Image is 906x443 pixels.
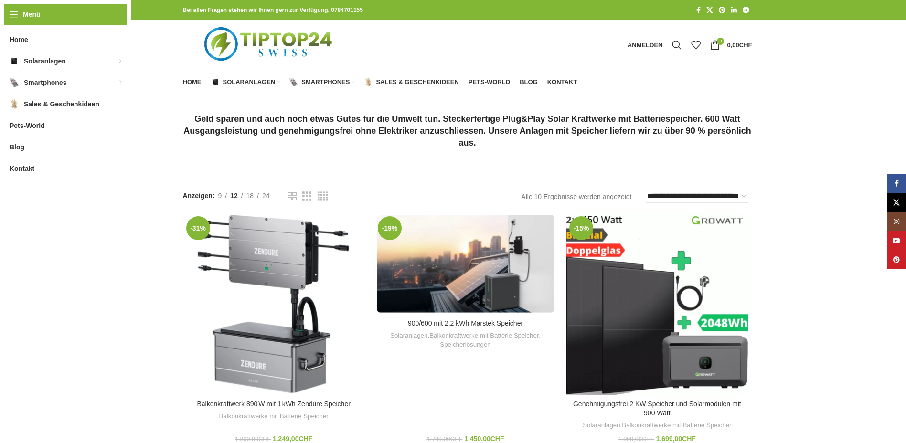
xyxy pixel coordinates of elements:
span: 24 [262,192,270,200]
span: CHF [642,436,654,443]
a: X Social Link [703,4,716,17]
a: Telegram Social Link [740,4,752,17]
a: Rasteransicht 2 [288,190,297,202]
a: Pinterest Social Link [887,250,906,269]
img: Solaranlagen [211,78,220,86]
a: 9 [214,190,225,201]
p: Alle 10 Ergebnisse werden angezeigt [521,191,631,202]
bdi: 1.799,00 [426,436,462,443]
span: Kontakt [547,78,577,86]
span: Anmelden [628,42,663,48]
a: Balkonkraftwerk 890 W mit 1 kWh Zendure Speicher [197,400,350,408]
span: Pets-World [10,117,45,134]
strong: Geld sparen und auch noch etwas Gutes für die Umwelt tun. Steckerfertige Plug&Play Solar Kraftwer... [183,114,751,148]
a: Sales & Geschenkideen [364,73,458,92]
span: Sales & Geschenkideen [24,95,99,113]
div: , [571,421,743,430]
span: Sales & Geschenkideen [376,78,458,86]
a: Solaranlagen [211,73,280,92]
span: Smartphones [24,74,66,91]
a: Speicherlösungen [440,340,490,349]
a: Pets-World [469,73,510,92]
bdi: 1.249,00 [273,435,312,443]
span: CHF [450,436,462,443]
a: Instagram Social Link [887,212,906,231]
a: Suche [667,35,686,54]
img: Solaranlagen [10,56,19,66]
img: Smartphones [10,78,19,87]
a: 0 0,00CHF [705,35,757,54]
span: Blog [520,78,538,86]
span: -15% [569,216,593,240]
a: Balkonkraftwerk 890 W mit 1 kWh Zendure Speicher [183,213,365,395]
img: Tiptop24 Nachhaltige & Faire Produkte [183,20,356,70]
a: Blog [520,73,538,92]
bdi: 1.800,00 [235,436,271,443]
a: X Social Link [887,193,906,212]
a: Solaranlagen [583,421,620,430]
span: Menü [23,9,41,20]
a: 18 [243,190,257,201]
span: Home [183,78,202,86]
span: 0 [717,38,724,45]
bdi: 1.999,00 [618,436,654,443]
a: Rasteransicht 4 [318,190,328,202]
bdi: 0,00 [727,42,752,49]
a: Home [183,73,202,92]
bdi: 1.450,00 [464,435,504,443]
img: Sales & Geschenkideen [10,99,19,109]
span: Anzeigen [183,190,215,201]
a: Solaranlagen [390,331,427,340]
a: Balkonkraftwerke mit Batterie Speicher [622,421,731,430]
span: CHF [258,436,271,443]
a: LinkedIn Social Link [728,4,740,17]
span: Solaranlagen [223,78,276,86]
a: 12 [227,190,241,201]
span: CHF [298,435,312,443]
span: Kontakt [10,160,34,177]
img: Smartphones [289,78,298,86]
a: Genehmigungsfrei 2 KW Speicher und Solarmodulen mit 900 Watt [566,213,748,395]
span: CHF [739,42,752,49]
span: CHF [490,435,504,443]
div: Hauptnavigation [178,73,582,92]
bdi: 1.699,00 [656,435,696,443]
div: Meine Wunschliste [686,35,705,54]
img: Sales & Geschenkideen [364,78,373,86]
a: Facebook Social Link [887,174,906,193]
a: Smartphones [289,73,354,92]
span: CHF [682,435,696,443]
select: Shop-Reihenfolge [646,190,748,203]
span: Blog [10,138,24,156]
a: Pinterest Social Link [716,4,728,17]
a: Logo der Website [183,41,356,48]
a: Anmelden [623,35,668,54]
span: Pets-World [469,78,510,86]
div: , , [379,331,552,349]
span: -31% [186,216,210,240]
span: 18 [246,192,254,200]
a: Kontakt [547,73,577,92]
a: 24 [259,190,273,201]
a: Facebook Social Link [693,4,703,17]
span: -19% [378,216,402,240]
a: 900/600 mit 2,2 kWh Marstek Speicher [408,319,523,327]
a: 900/600 mit 2,2 kWh Marstek Speicher [374,213,556,315]
a: Rasteransicht 3 [302,190,311,202]
span: Smartphones [301,78,350,86]
a: YouTube Social Link [887,231,906,250]
span: 12 [230,192,238,200]
strong: Bei allen Fragen stehen wir Ihnen gern zur Verfügung. 0784701155 [183,7,363,13]
span: Home [10,31,28,48]
span: Solaranlagen [24,53,66,70]
a: Balkonkraftwerke mit Batterie Speicher [219,412,329,421]
span: 9 [218,192,222,200]
a: Balkonkraftwerke mit Batterie Speicher [429,331,539,340]
a: Genehmigungsfrei 2 KW Speicher und Solarmodulen mit 900 Watt [573,400,741,417]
